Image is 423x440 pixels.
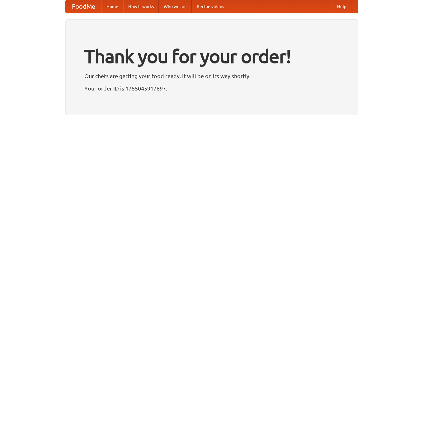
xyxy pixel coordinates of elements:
h1: Thank you for your order! [84,41,339,71]
a: Recipe videos [192,0,229,13]
a: FoodMe [66,0,101,13]
a: Help [332,0,351,13]
p: Our chefs are getting your food ready. It will be on its way shortly. [84,71,339,81]
a: Who we are [159,0,192,13]
a: How it works [123,0,159,13]
a: Home [101,0,123,13]
p: Your order ID is 1755045917897. [84,84,339,93]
